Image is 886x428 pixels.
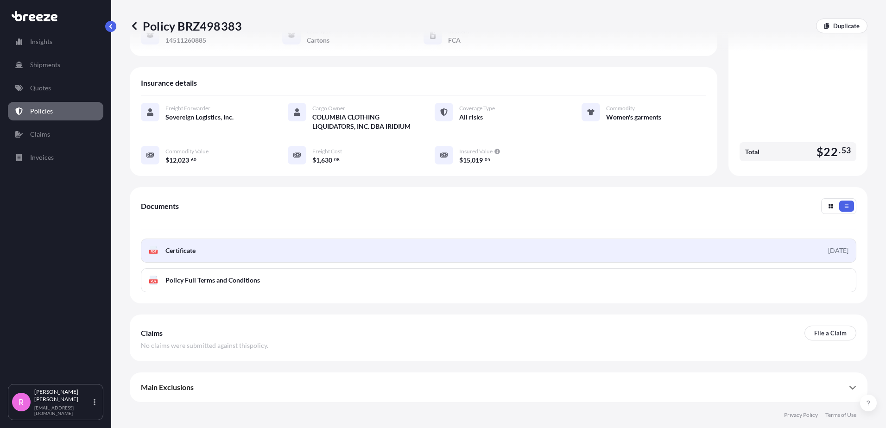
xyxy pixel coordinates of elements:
[814,328,847,338] p: File a Claim
[823,146,837,157] span: 22
[745,147,759,157] span: Total
[828,246,848,255] div: [DATE]
[842,148,851,153] span: 53
[833,21,860,31] p: Duplicate
[151,250,157,253] text: PDF
[606,113,661,122] span: Women's garments
[30,107,53,116] p: Policies
[30,60,60,69] p: Shipments
[312,148,342,155] span: Freight Cost
[485,158,490,161] span: 05
[141,78,197,88] span: Insurance details
[165,157,169,164] span: $
[8,102,103,120] a: Policies
[141,268,856,292] a: PDFPolicy Full Terms and Conditions
[804,326,856,340] a: File a Claim
[141,376,856,398] div: Main Exclusions
[151,280,157,283] text: PDF
[30,153,54,162] p: Invoices
[8,56,103,74] a: Shipments
[463,157,470,164] span: 15
[316,157,320,164] span: 1
[8,32,103,51] a: Insights
[312,113,412,131] span: COLUMBIA CLOTHING LIQUIDATORS, INC. DBA IRIDIUM
[816,19,867,33] a: Duplicate
[839,148,841,153] span: .
[141,239,856,263] a: PDFCertificate[DATE]
[8,79,103,97] a: Quotes
[34,388,92,403] p: [PERSON_NAME] [PERSON_NAME]
[8,148,103,167] a: Invoices
[816,146,823,157] span: $
[784,411,818,419] a: Privacy Policy
[191,158,196,161] span: 60
[165,276,260,285] span: Policy Full Terms and Conditions
[141,201,179,211] span: Documents
[320,157,321,164] span: ,
[321,157,332,164] span: 630
[459,105,495,112] span: Coverage Type
[30,130,50,139] p: Claims
[165,105,210,112] span: Freight Forwarder
[459,157,463,164] span: $
[333,158,334,161] span: .
[19,397,24,407] span: R
[165,148,209,155] span: Commodity Value
[190,158,190,161] span: .
[606,105,635,112] span: Commodity
[141,383,194,392] span: Main Exclusions
[30,83,51,93] p: Quotes
[459,113,483,122] span: All risks
[470,157,472,164] span: ,
[165,246,196,255] span: Certificate
[141,328,163,338] span: Claims
[177,157,178,164] span: ,
[130,19,242,33] p: Policy BRZ498383
[34,405,92,416] p: [EMAIL_ADDRESS][DOMAIN_NAME]
[312,105,345,112] span: Cargo Owner
[178,157,189,164] span: 023
[30,37,52,46] p: Insights
[8,125,103,144] a: Claims
[472,157,483,164] span: 019
[459,148,493,155] span: Insured Value
[165,113,234,122] span: Sovereign Logistics, Inc.
[825,411,856,419] a: Terms of Use
[312,157,316,164] span: $
[334,158,340,161] span: 08
[141,341,268,350] span: No claims were submitted against this policy .
[483,158,484,161] span: .
[169,157,177,164] span: 12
